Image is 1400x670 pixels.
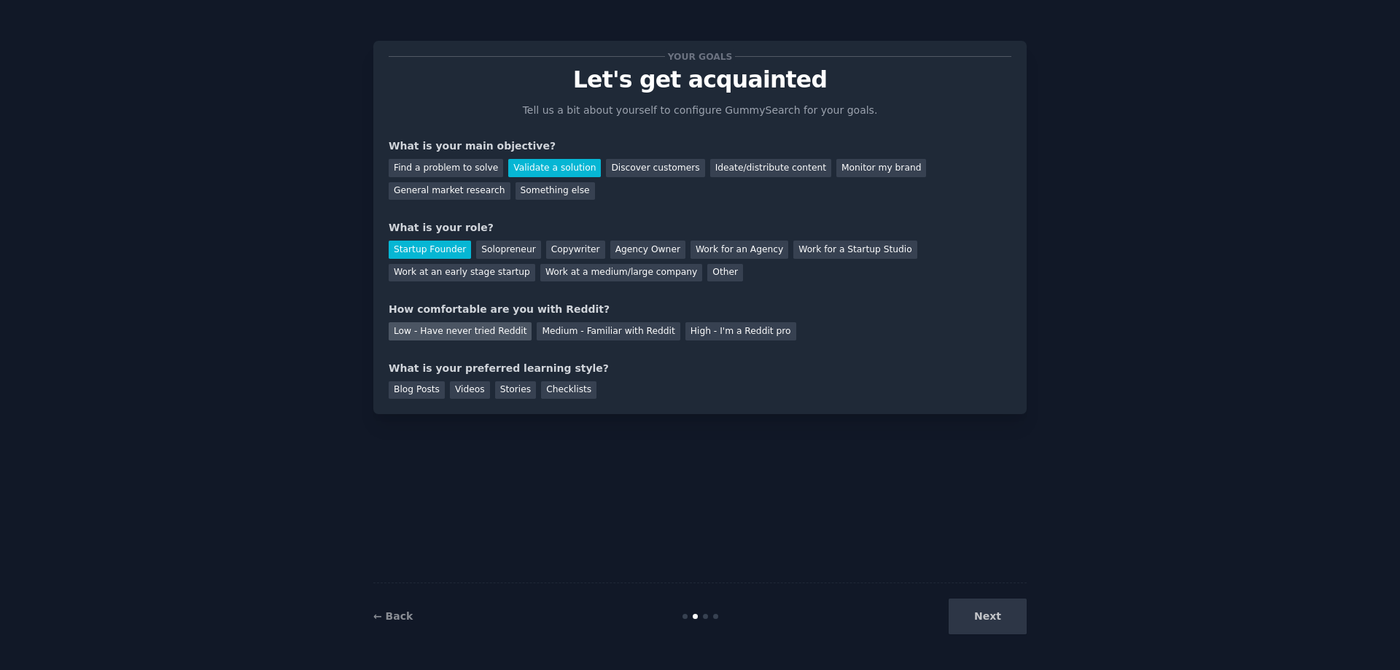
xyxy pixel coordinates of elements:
div: High - I'm a Reddit pro [685,322,796,340]
div: Work at a medium/large company [540,264,702,282]
div: What is your main objective? [389,139,1011,154]
div: Medium - Familiar with Reddit [537,322,680,340]
div: Work for an Agency [691,241,788,259]
div: Low - Have never tried Reddit [389,322,532,340]
div: Discover customers [606,159,704,177]
p: Let's get acquainted [389,67,1011,93]
div: What is your role? [389,220,1011,235]
div: Agency Owner [610,241,685,259]
div: Monitor my brand [836,159,926,177]
div: General market research [389,182,510,200]
div: Stories [495,381,536,400]
div: Find a problem to solve [389,159,503,177]
p: Tell us a bit about yourself to configure GummySearch for your goals. [516,103,884,118]
div: Startup Founder [389,241,471,259]
div: Something else [516,182,595,200]
div: Blog Posts [389,381,445,400]
div: Videos [450,381,490,400]
a: ← Back [373,610,413,622]
div: What is your preferred learning style? [389,361,1011,376]
div: Work for a Startup Studio [793,241,917,259]
div: How comfortable are you with Reddit? [389,302,1011,317]
div: Solopreneur [476,241,540,259]
div: Validate a solution [508,159,601,177]
div: Checklists [541,381,596,400]
div: Work at an early stage startup [389,264,535,282]
div: Copywriter [546,241,605,259]
div: Ideate/distribute content [710,159,831,177]
span: Your goals [665,49,735,64]
div: Other [707,264,743,282]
